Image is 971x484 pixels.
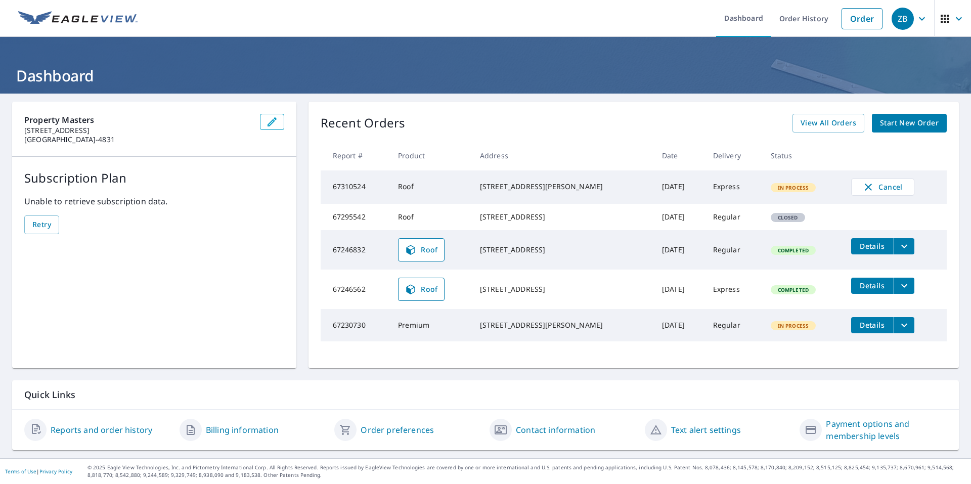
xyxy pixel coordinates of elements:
[24,215,59,234] button: Retry
[705,230,763,270] td: Regular
[361,424,434,436] a: Order preferences
[405,244,438,256] span: Roof
[862,181,904,193] span: Cancel
[32,218,51,231] span: Retry
[705,270,763,309] td: Express
[24,114,252,126] p: Property Masters
[894,317,914,333] button: filesDropdownBtn-67230730
[480,182,646,192] div: [STREET_ADDRESS][PERSON_NAME]
[480,212,646,222] div: [STREET_ADDRESS]
[321,230,390,270] td: 67246832
[772,286,815,293] span: Completed
[705,309,763,341] td: Regular
[321,114,406,133] p: Recent Orders
[654,230,705,270] td: [DATE]
[321,309,390,341] td: 67230730
[24,126,252,135] p: [STREET_ADDRESS]
[842,8,882,29] a: Order
[5,468,72,474] p: |
[857,281,888,290] span: Details
[321,141,390,170] th: Report #
[321,170,390,204] td: 67310524
[516,424,595,436] a: Contact information
[654,170,705,204] td: [DATE]
[826,418,947,442] a: Payment options and membership levels
[894,278,914,294] button: filesDropdownBtn-67246562
[480,245,646,255] div: [STREET_ADDRESS]
[24,195,284,207] p: Unable to retrieve subscription data.
[472,141,654,170] th: Address
[390,141,472,170] th: Product
[772,247,815,254] span: Completed
[857,241,888,251] span: Details
[705,170,763,204] td: Express
[654,309,705,341] td: [DATE]
[851,317,894,333] button: detailsBtn-67230730
[87,464,966,479] p: © 2025 Eagle View Technologies, Inc. and Pictometry International Corp. All Rights Reserved. Repo...
[321,204,390,230] td: 67295542
[705,204,763,230] td: Regular
[480,284,646,294] div: [STREET_ADDRESS]
[390,204,472,230] td: Roof
[857,320,888,330] span: Details
[24,169,284,187] p: Subscription Plan
[772,184,815,191] span: In Process
[5,468,36,475] a: Terms of Use
[398,278,445,301] a: Roof
[763,141,843,170] th: Status
[880,117,939,129] span: Start New Order
[654,270,705,309] td: [DATE]
[894,238,914,254] button: filesDropdownBtn-67246832
[772,322,815,329] span: In Process
[480,320,646,330] div: [STREET_ADDRESS][PERSON_NAME]
[872,114,947,133] a: Start New Order
[398,238,445,261] a: Roof
[801,117,856,129] span: View All Orders
[792,114,864,133] a: View All Orders
[851,238,894,254] button: detailsBtn-67246832
[206,424,279,436] a: Billing information
[671,424,741,436] a: Text alert settings
[892,8,914,30] div: ZB
[24,388,947,401] p: Quick Links
[39,468,72,475] a: Privacy Policy
[654,141,705,170] th: Date
[405,283,438,295] span: Roof
[321,270,390,309] td: 67246562
[12,65,959,86] h1: Dashboard
[851,179,914,196] button: Cancel
[18,11,138,26] img: EV Logo
[390,170,472,204] td: Roof
[705,141,763,170] th: Delivery
[24,135,252,144] p: [GEOGRAPHIC_DATA]-4831
[51,424,152,436] a: Reports and order history
[851,278,894,294] button: detailsBtn-67246562
[772,214,804,221] span: Closed
[654,204,705,230] td: [DATE]
[390,309,472,341] td: Premium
